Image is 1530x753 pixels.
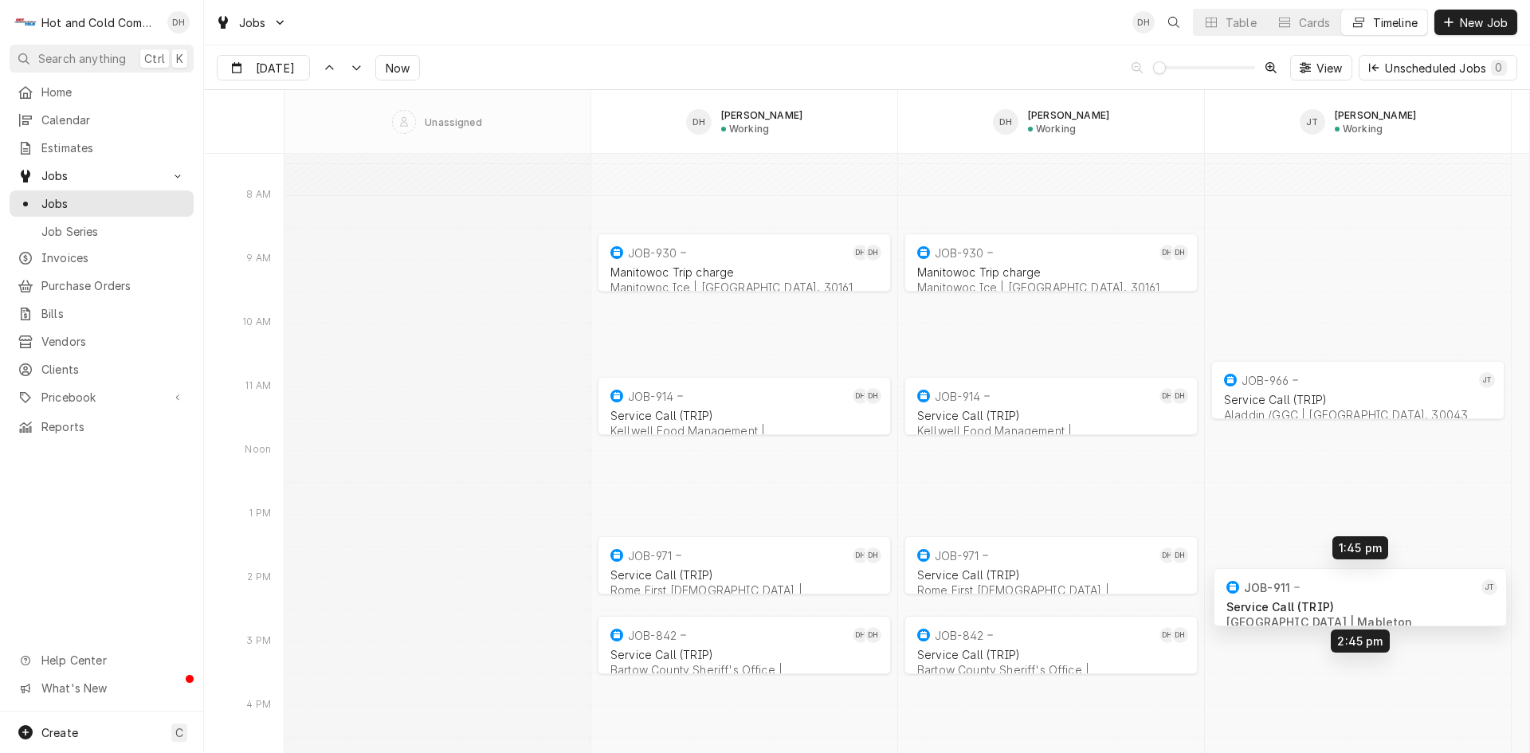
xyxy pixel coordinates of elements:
[167,11,190,33] div: DH
[1161,10,1187,35] button: Open search
[628,390,673,403] div: JOB-914
[610,265,878,279] div: Manitowoc Trip charge
[853,547,869,563] div: Daryl Harris's Avatar
[41,680,184,696] span: What's New
[41,361,186,378] span: Clients
[10,300,194,327] a: Bills
[1172,547,1188,563] div: David Harris's Avatar
[865,627,881,643] div: David Harris's Avatar
[1224,393,1492,406] div: Service Call (TRIP)
[10,414,194,440] a: Reports
[853,245,869,261] div: DH
[41,139,186,156] span: Estimates
[686,109,712,135] div: Daryl Harris's Avatar
[167,11,190,33] div: Daryl Harris's Avatar
[865,547,881,563] div: David Harris's Avatar
[238,634,279,652] div: 3 PM
[1385,60,1507,76] div: Unscheduled Jobs
[10,647,194,673] a: Go to Help Center
[865,245,881,261] div: David Harris's Avatar
[10,328,194,355] a: Vendors
[865,388,881,404] div: David Harris's Avatar
[1300,109,1325,135] div: Jason Thomason's Avatar
[1159,388,1175,404] div: Daryl Harris's Avatar
[1172,547,1188,563] div: DH
[853,627,869,643] div: DH
[41,223,186,240] span: Job Series
[144,50,165,67] span: Ctrl
[425,116,482,128] div: Unassigned
[1343,123,1383,135] div: Working
[10,190,194,217] a: Jobs
[686,109,712,135] div: DH
[865,245,881,261] div: DH
[935,629,983,642] div: JOB-842
[853,245,869,261] div: Daryl Harris's Avatar
[1132,11,1155,33] div: DH
[1172,627,1188,643] div: David Harris's Avatar
[176,50,183,67] span: K
[41,652,184,669] span: Help Center
[993,109,1018,135] div: DH
[284,90,1512,154] div: SPACE for context menu
[382,60,413,76] span: Now
[241,507,279,524] div: 1 PM
[10,45,194,73] button: Search anythingCtrlK
[41,333,186,350] span: Vendors
[238,698,279,716] div: 4 PM
[1434,10,1517,35] button: New Job
[10,218,194,245] a: Job Series
[1159,388,1175,404] div: DH
[41,167,162,184] span: Jobs
[238,188,279,206] div: 8 AM
[1299,14,1331,31] div: Cards
[10,245,194,271] a: Invoices
[610,648,878,661] div: Service Call (TRIP)
[1359,55,1517,80] button: Unscheduled Jobs0
[209,10,293,36] a: Go to Jobs
[1290,55,1353,80] button: View
[853,388,869,404] div: Daryl Harris's Avatar
[1036,123,1076,135] div: Working
[41,195,186,212] span: Jobs
[41,305,186,322] span: Bills
[1335,109,1416,121] div: [PERSON_NAME]
[14,11,37,33] div: Hot and Cold Commercial Kitchens, Inc.'s Avatar
[1457,14,1511,31] span: New Job
[10,356,194,382] a: Clients
[217,55,310,80] button: [DATE]
[238,252,279,269] div: 9 AM
[234,316,279,333] div: 10 AM
[993,109,1018,135] div: David Harris's Avatar
[14,11,37,33] div: H
[1172,245,1188,261] div: DH
[10,163,194,189] a: Go to Jobs
[204,90,284,154] div: SPACE for context menu
[10,135,194,161] a: Estimates
[1172,388,1188,404] div: DH
[239,571,279,588] div: 2 PM
[1132,11,1155,33] div: Daryl Harris's Avatar
[375,55,420,80] button: Now
[41,14,159,31] div: Hot and Cold Commercial Kitchens, Inc.
[1226,14,1257,31] div: Table
[610,409,878,422] div: Service Call (TRIP)
[1159,627,1175,643] div: DH
[10,107,194,133] a: Calendar
[853,547,869,563] div: DH
[1159,547,1175,563] div: DH
[917,568,1185,582] div: Service Call (TRIP)
[628,629,677,642] div: JOB-842
[10,273,194,299] a: Purchase Orders
[628,549,672,563] div: JOB-971
[237,443,279,461] div: Noon
[10,675,194,701] a: Go to What's New
[1300,109,1325,135] div: JT
[935,246,983,260] div: JOB-930
[853,388,869,404] div: DH
[721,109,802,121] div: [PERSON_NAME]
[1172,245,1188,261] div: David Harris's Avatar
[865,627,881,643] div: DH
[38,50,126,67] span: Search anything
[1479,372,1495,388] div: Jason Thomason's Avatar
